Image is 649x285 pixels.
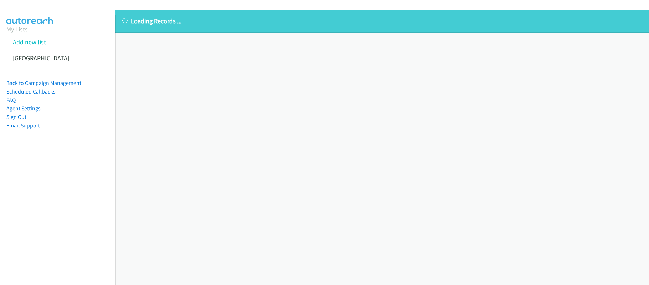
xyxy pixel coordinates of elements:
a: Back to Campaign Management [6,80,81,86]
a: FAQ [6,97,16,104]
a: Agent Settings [6,105,41,112]
a: My Lists [6,25,28,33]
p: Loading Records ... [122,16,643,26]
a: [GEOGRAPHIC_DATA] [13,54,69,62]
a: Email Support [6,122,40,129]
a: Scheduled Callbacks [6,88,56,95]
a: Add new list [13,38,46,46]
a: Sign Out [6,114,26,120]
